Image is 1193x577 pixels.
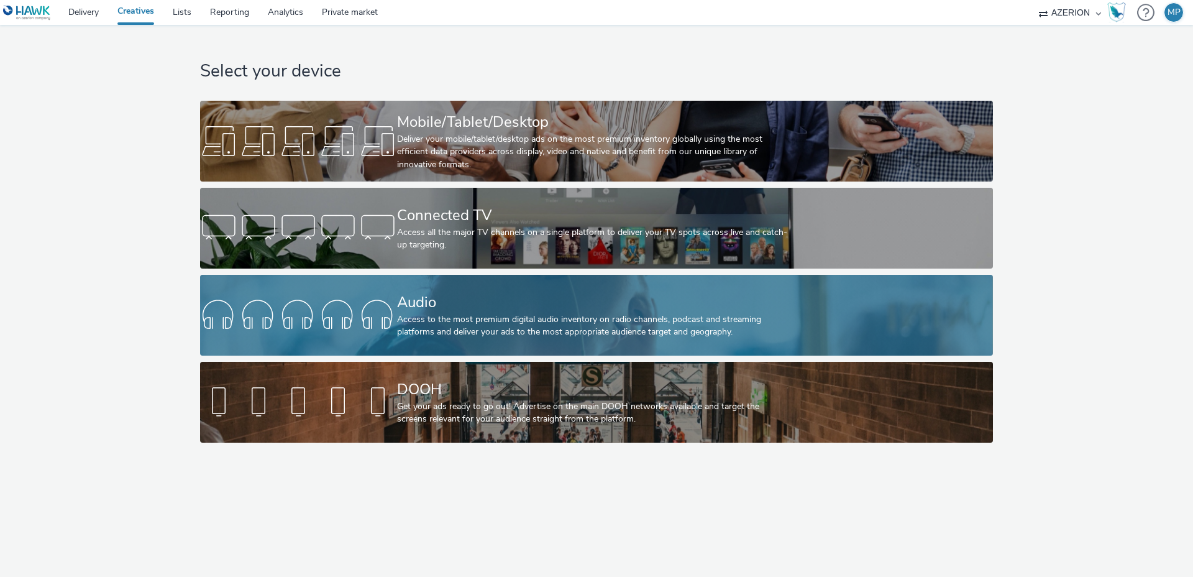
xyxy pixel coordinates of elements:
[397,313,791,339] div: Access to the most premium digital audio inventory on radio channels, podcast and streaming platf...
[200,60,992,83] h1: Select your device
[397,205,791,226] div: Connected TV
[397,111,791,133] div: Mobile/Tablet/Desktop
[1107,2,1131,22] a: Hawk Academy
[3,5,51,21] img: undefined Logo
[397,133,791,171] div: Deliver your mobile/tablet/desktop ads on the most premium inventory globally using the most effi...
[1168,3,1181,22] div: MP
[200,275,992,356] a: AudioAccess to the most premium digital audio inventory on radio channels, podcast and streaming ...
[200,101,992,182] a: Mobile/Tablet/DesktopDeliver your mobile/tablet/desktop ads on the most premium inventory globall...
[200,188,992,269] a: Connected TVAccess all the major TV channels on a single platform to deliver your TV spots across...
[397,226,791,252] div: Access all the major TV channels on a single platform to deliver your TV spots across live and ca...
[200,362,992,443] a: DOOHGet your ads ready to go out! Advertise on the main DOOH networks available and target the sc...
[397,379,791,400] div: DOOH
[397,292,791,313] div: Audio
[397,400,791,426] div: Get your ads ready to go out! Advertise on the main DOOH networks available and target the screen...
[1107,2,1126,22] img: Hawk Academy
